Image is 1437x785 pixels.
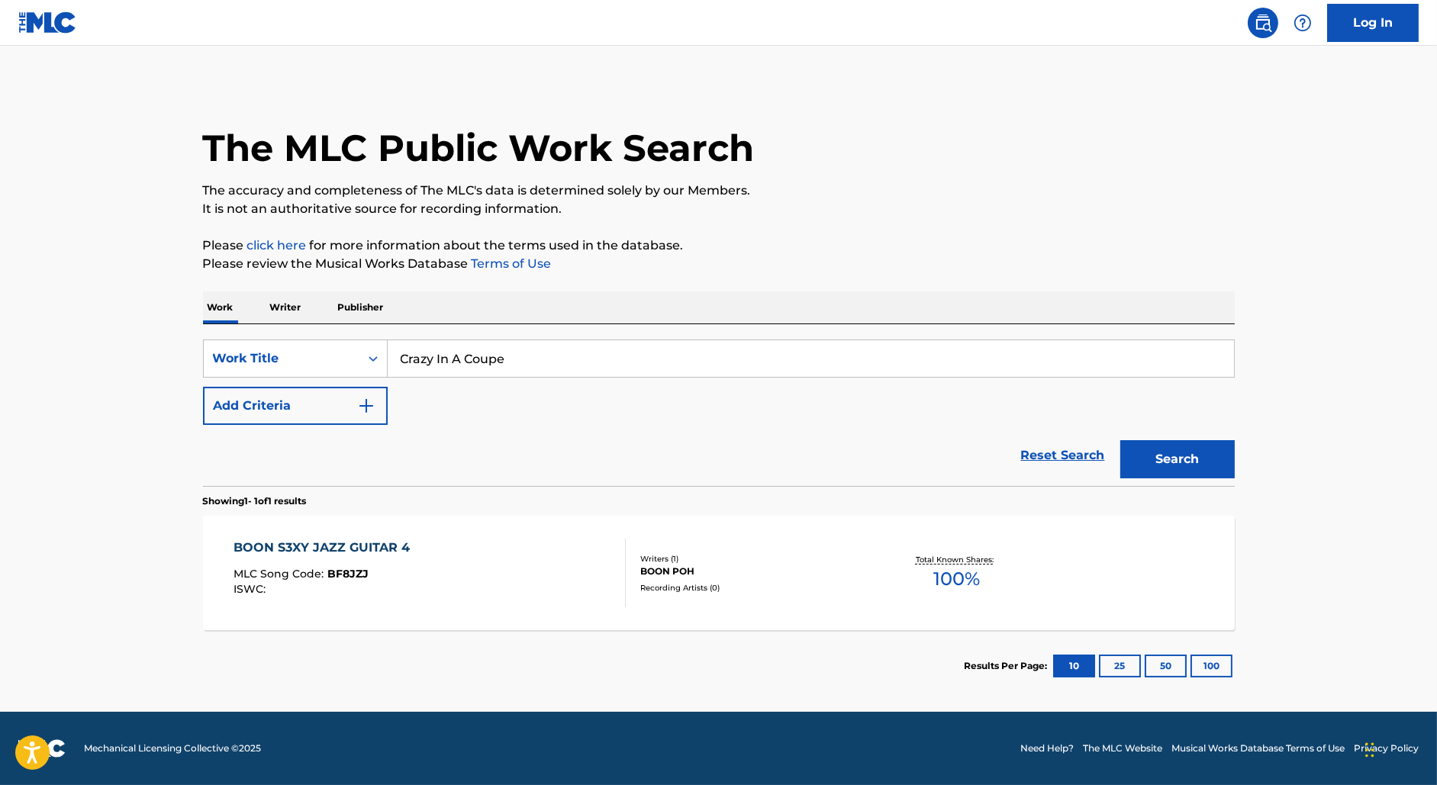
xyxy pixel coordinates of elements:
[18,11,77,34] img: MLC Logo
[234,582,269,596] span: ISWC :
[84,742,261,755] span: Mechanical Licensing Collective © 2025
[640,565,871,578] div: BOON POH
[1254,14,1272,32] img: search
[327,567,369,581] span: BF8JZJ
[1020,742,1074,755] a: Need Help?
[1354,742,1419,755] a: Privacy Policy
[333,291,388,323] p: Publisher
[1053,655,1095,677] button: 10
[1099,655,1141,677] button: 25
[1083,742,1162,755] a: The MLC Website
[1365,727,1374,773] div: Drag
[1145,655,1187,677] button: 50
[203,125,755,171] h1: The MLC Public Work Search
[203,182,1235,200] p: The accuracy and completeness of The MLC's data is determined solely by our Members.
[1120,440,1235,478] button: Search
[1287,8,1318,38] div: Help
[203,516,1235,630] a: BOON S3XY JAZZ GUITAR 4MLC Song Code:BF8JZJISWC:Writers (1)BOON POHRecording Artists (0)Total Kno...
[916,554,997,565] p: Total Known Shares:
[1294,14,1312,32] img: help
[1327,4,1419,42] a: Log In
[247,238,307,253] a: click here
[933,565,980,593] span: 100 %
[18,739,66,758] img: logo
[213,349,350,368] div: Work Title
[1191,655,1232,677] button: 100
[640,582,871,594] div: Recording Artists ( 0 )
[203,291,238,323] p: Work
[203,339,1235,486] form: Search Form
[357,397,375,415] img: 9d2ae6d4665cec9f34b9.svg
[234,567,327,581] span: MLC Song Code :
[203,255,1235,273] p: Please review the Musical Works Database
[469,256,552,271] a: Terms of Use
[203,387,388,425] button: Add Criteria
[1013,439,1113,472] a: Reset Search
[965,659,1052,673] p: Results Per Page:
[203,236,1235,255] p: Please for more information about the terms used in the database.
[266,291,306,323] p: Writer
[203,494,307,508] p: Showing 1 - 1 of 1 results
[203,200,1235,218] p: It is not an authoritative source for recording information.
[1171,742,1345,755] a: Musical Works Database Terms of Use
[640,553,871,565] div: Writers ( 1 )
[234,539,417,557] div: BOON S3XY JAZZ GUITAR 4
[1248,8,1278,38] a: Public Search
[1361,712,1437,785] iframe: Chat Widget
